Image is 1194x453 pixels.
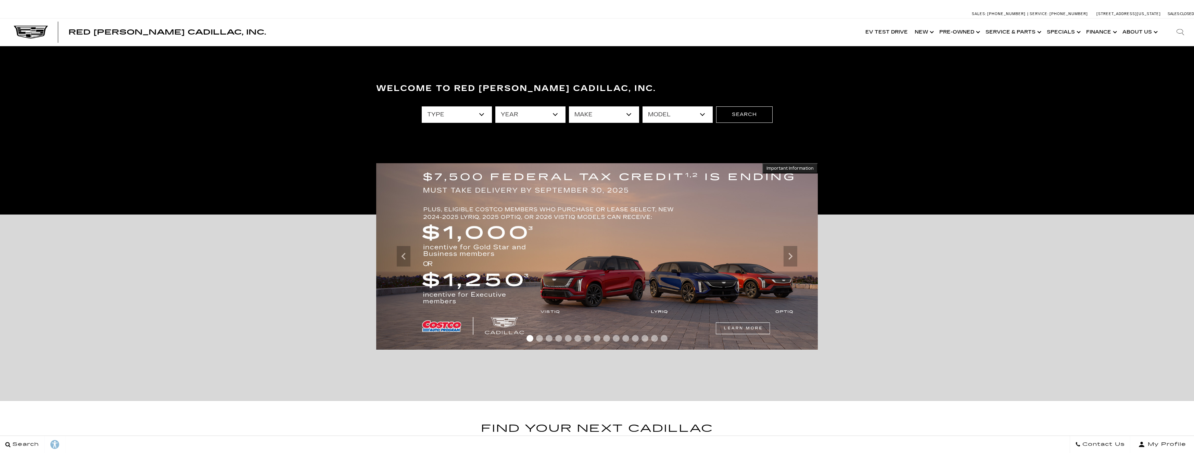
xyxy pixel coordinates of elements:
[1070,436,1130,453] a: Contact Us
[11,440,39,449] span: Search
[987,12,1026,16] span: [PHONE_NUMBER]
[642,335,648,342] span: Go to slide 13
[526,335,533,342] span: Go to slide 1
[762,163,818,173] button: Important Information
[594,335,600,342] span: Go to slide 8
[661,335,668,342] span: Go to slide 15
[1130,436,1194,453] button: Open user profile menu
[565,335,572,342] span: Go to slide 5
[972,12,1027,16] a: Sales: [PHONE_NUMBER]
[1050,12,1088,16] span: [PHONE_NUMBER]
[622,335,629,342] span: Go to slide 11
[376,163,818,350] img: $7,500 FEDERAL TAX CREDIT IS ENDING. $1,000 incentive for Gold Star and Business members OR $1250...
[603,335,610,342] span: Go to slide 9
[555,335,562,342] span: Go to slide 4
[68,28,266,36] span: Red [PERSON_NAME] Cadillac, Inc.
[574,335,581,342] span: Go to slide 6
[1168,12,1180,16] span: Sales:
[632,335,639,342] span: Go to slide 12
[1096,12,1161,16] a: [STREET_ADDRESS][US_STATE]
[982,18,1043,46] a: Service & Parts
[1083,18,1119,46] a: Finance
[68,29,266,36] a: Red [PERSON_NAME] Cadillac, Inc.
[1145,440,1186,449] span: My Profile
[1081,440,1125,449] span: Contact Us
[972,12,986,16] span: Sales:
[936,18,982,46] a: Pre-Owned
[1180,12,1194,16] span: Closed
[1030,12,1049,16] span: Service:
[422,106,492,123] select: Filter by type
[1119,18,1160,46] a: About Us
[536,335,543,342] span: Go to slide 2
[495,106,566,123] select: Filter by year
[1043,18,1083,46] a: Specials
[546,335,552,342] span: Go to slide 3
[376,82,818,95] h3: Welcome to Red [PERSON_NAME] Cadillac, Inc.
[584,335,591,342] span: Go to slide 7
[862,18,911,46] a: EV Test Drive
[376,420,818,445] h2: Find Your Next Cadillac
[397,246,410,267] div: Previous
[1027,12,1090,16] a: Service: [PHONE_NUMBER]
[911,18,936,46] a: New
[766,166,814,171] span: Important Information
[14,26,48,39] img: Cadillac Dark Logo with Cadillac White Text
[569,106,639,123] select: Filter by make
[613,335,620,342] span: Go to slide 10
[716,106,773,123] button: Search
[643,106,713,123] select: Filter by model
[784,246,797,267] div: Next
[651,335,658,342] span: Go to slide 14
